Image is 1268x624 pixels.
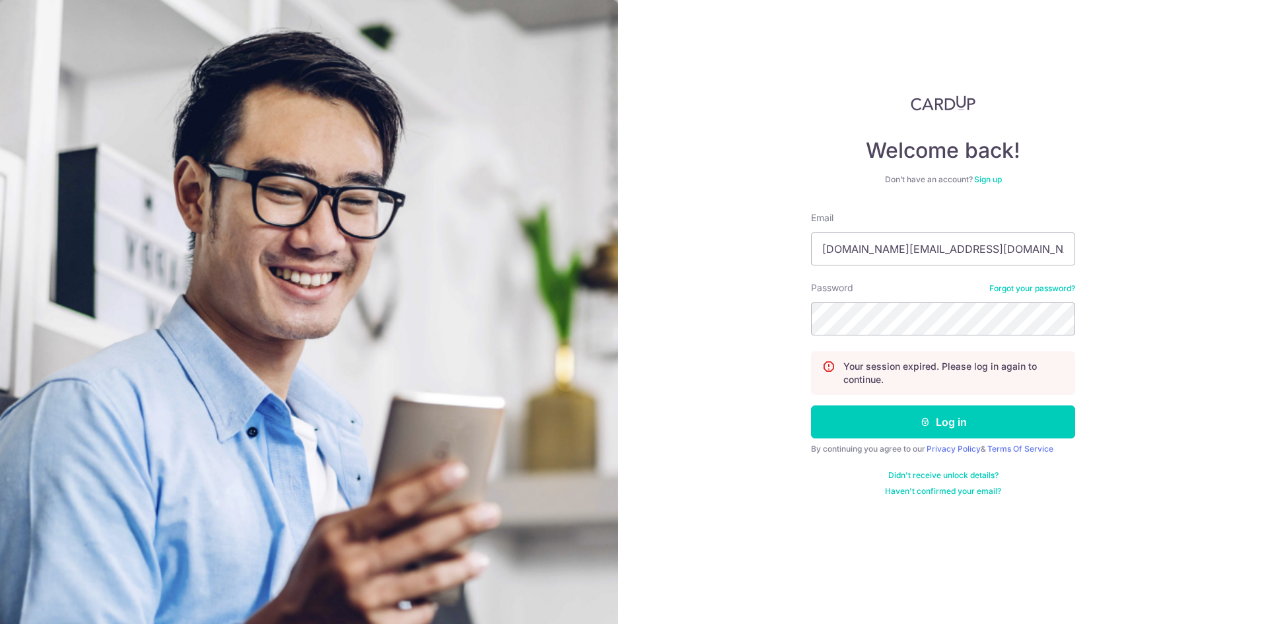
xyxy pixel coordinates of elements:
img: CardUp Logo [911,95,975,111]
button: Log in [811,405,1075,438]
a: Forgot your password? [989,283,1075,294]
label: Password [811,281,853,295]
a: Haven't confirmed your email? [885,486,1001,497]
a: Didn't receive unlock details? [888,470,999,481]
input: Enter your Email [811,232,1075,265]
h4: Welcome back! [811,137,1075,164]
a: Sign up [974,174,1002,184]
div: Don’t have an account? [811,174,1075,185]
div: By continuing you agree to our & [811,444,1075,454]
p: Your session expired. Please log in again to continue. [843,360,1064,386]
label: Email [811,211,833,225]
a: Terms Of Service [987,444,1053,454]
a: Privacy Policy [927,444,981,454]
